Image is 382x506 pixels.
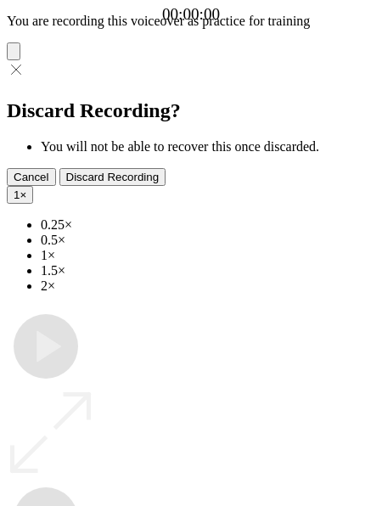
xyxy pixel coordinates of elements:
button: 1× [7,186,33,204]
a: 00:00:00 [162,5,220,24]
li: 1.5× [41,263,375,278]
li: You will not be able to recover this once discarded. [41,139,375,155]
li: 1× [41,248,375,263]
h2: Discard Recording? [7,99,375,122]
li: 0.25× [41,217,375,233]
span: 1 [14,188,20,201]
button: Discard Recording [59,168,166,186]
li: 0.5× [41,233,375,248]
p: You are recording this voiceover as practice for training [7,14,375,29]
li: 2× [41,278,375,294]
button: Cancel [7,168,56,186]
